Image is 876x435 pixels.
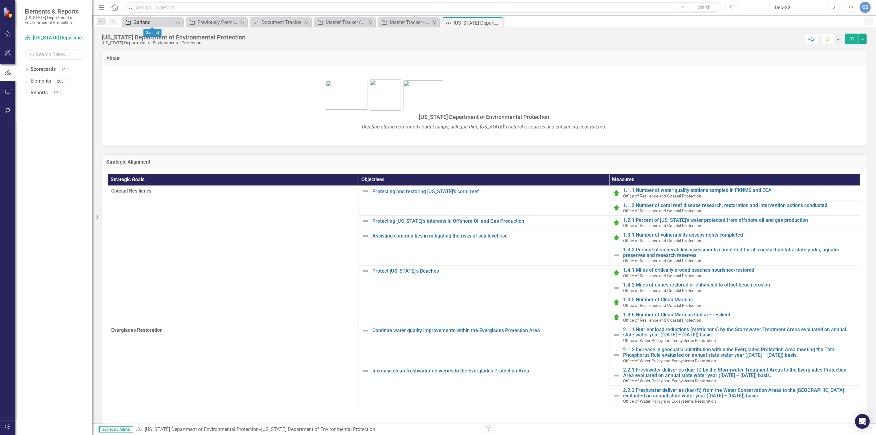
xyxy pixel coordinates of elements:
div: [US_STATE] Department of Environmental Protection [102,41,245,45]
td: Double-Click to Edit Right Click for Context Menu [610,310,860,325]
img: Not Defined [613,252,620,259]
div: Garland [133,18,174,26]
div: Dec-22 [741,4,824,11]
div: [US_STATE] Department of Environmental Protection [261,426,375,432]
span: Office of Resilience and Coastal Protection [623,318,702,323]
span: Office of Water Policy and Ecosystems Restoration [623,378,716,383]
img: bhsp1.png [326,81,367,110]
span: Elements & Reports [25,8,86,15]
td: Double-Click to Edit Right Click for Context Menu [359,186,610,215]
a: 1.4.2 Miles of dunes restored or enhanced to offset beach erosion [623,282,857,288]
img: Routing [613,189,620,197]
td: Double-Click to Edit Right Click for Context Menu [359,265,610,325]
input: Search Below... [25,49,86,60]
a: Garland [123,18,174,26]
img: Not Defined [362,232,369,240]
div: Master Tracker - Current User [390,18,430,26]
a: Assisting communities in mitigating the risks of sea level rise [372,233,606,239]
a: Protecting and restoring [US_STATE]'s coral reef [372,189,606,194]
span: Office of Resilience and Coastal Protection [623,208,702,213]
img: Routing [613,314,620,321]
a: Master Tracker - Current User [379,18,430,26]
span: Office of Water Policy and Ecosystems Restoration [623,338,716,343]
img: Not Defined [362,367,369,375]
div: Garland [144,29,162,37]
a: Document Tracker [251,18,302,26]
td: Double-Click to Edit Right Click for Context Menu [610,230,860,245]
td: Double-Click to Edit Right Click for Context Menu [610,365,860,386]
td: Double-Click to Edit Right Click for Context Menu [610,215,860,230]
span: Everglades Restoration [111,327,355,334]
div: 206 [54,79,66,84]
a: 1.3.2 Percent of vulnerability assessments completed for all coastal habitats: state parks, aquat... [623,247,857,258]
a: Continue water quality improvements within the Everglades Protection Area [372,328,606,333]
img: Routing [613,204,620,212]
span: Office of Resilience and Coastal Protection [623,273,702,278]
img: Routing [613,219,620,226]
h3: About [106,56,862,61]
span: Office of Water Policy and Ecosystems Restoration [623,399,716,404]
span: Search [697,5,711,10]
a: Previously Permitted Tracker [187,18,238,26]
h3: Strategic Alignment [106,159,862,165]
a: Scorecards [30,66,56,73]
td: Double-Click to Edit Right Click for Context Menu [610,186,860,201]
span: [US_STATE] Department of Environmental Protection [419,114,550,120]
div: Open Intercom Messenger [855,414,870,429]
td: Double-Click to Edit Right Click for Context Menu [610,325,860,345]
span: Office of Resilience and Coastal Protection [623,258,702,263]
img: Routing [613,269,620,277]
a: 1.1.2 Number of coral reef disease research, restoration and intervention actions conducted [623,203,857,208]
img: Not Defined [613,352,620,359]
div: 61 [59,67,69,72]
a: 1.2.1 Percent of [US_STATE]'s water protected from offshore oil and gas production [623,218,857,223]
span: Office of Resilience and Coastal Protection [623,223,702,228]
div: Document Tracker [262,18,302,26]
a: 2.2.1 Freshwater deliveries (kac-ft) by the Stormwater Treatment Areas to the Everglades Protecti... [623,367,857,378]
img: Not Defined [362,267,369,275]
td: Double-Click to Edit Right Click for Context Menu [359,325,610,365]
span: Office of Resilience and Coastal Protection [623,193,702,198]
img: Not Defined [362,327,369,334]
td: Double-Click to Edit Right Click for Context Menu [610,386,860,406]
img: Not Defined [613,392,620,399]
a: Increase clean freshwater deliveries to the Everglades Protection Area [372,368,606,374]
div: Previously Permitted Tracker [197,18,238,26]
div: Master Tracker (External) [326,18,366,26]
img: FL-DEP-LOGO-color-sam%20v4.jpg [370,79,401,111]
button: Dec-22 [739,2,826,13]
td: Double-Click to Edit Right Click for Context Menu [359,230,610,265]
em: Creating strong community partnerships, safeguarding [US_STATE]'s natural resources and enhancing... [362,124,606,130]
input: Search ClearPoint... [125,2,721,13]
small: [US_STATE] Department of Environmental Protection [25,15,86,25]
a: 2.1.1 Nutrient load reductions (metric tons) by the Stormwater Treatment Areas evaluated on annua... [623,327,857,338]
span: Office of Resilience and Coastal Protection [623,238,702,243]
td: Double-Click to Edit Right Click for Context Menu [610,280,860,295]
span: Coastal Resiliency [111,188,355,195]
img: Routing [613,299,620,306]
a: 1.4.1 Miles of critically eroded beaches nourished/restored [623,267,857,273]
img: bird1.png [404,80,443,110]
a: [US_STATE] Department of Environmental Protection [145,426,259,432]
button: GS [860,2,871,13]
a: Master Tracker (External) [315,18,366,26]
button: Search [689,3,720,12]
div: 39 [51,90,61,96]
a: 1.4.6 Number of Clean Marinas that are resilient [623,312,857,318]
div: [US_STATE] Department of Environmental Protection [454,19,502,27]
a: 1.3.1 Number of vulnerability assessments completed [623,232,857,238]
span: Office of Resilience and Coastal Protection [623,288,702,293]
div: [US_STATE] Department of Environmental Protection [102,34,245,41]
img: Not Defined [362,218,369,225]
span: Office of Water Policy and Ecosystems Restoration [623,358,716,363]
td: Double-Click to Edit Right Click for Context Menu [610,295,860,310]
td: Double-Click to Edit Right Click for Context Menu [610,201,860,215]
img: Not Defined [613,372,620,379]
td: Double-Click to Edit Right Click for Context Menu [359,365,610,406]
div: » [136,426,480,433]
td: Double-Click to Edit Right Click for Context Menu [610,245,860,266]
img: Routing [613,234,620,242]
a: Elements [30,78,51,85]
span: Scorecard Admin [99,426,133,433]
